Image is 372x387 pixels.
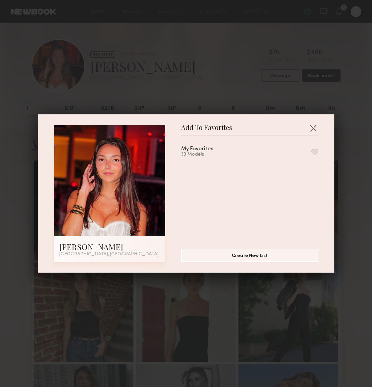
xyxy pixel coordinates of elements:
div: My Favorites [181,146,213,152]
span: Add To Favorites [181,125,232,135]
div: [GEOGRAPHIC_DATA], [GEOGRAPHIC_DATA] [59,252,160,257]
button: Create New List [181,249,318,262]
div: [PERSON_NAME] [59,241,160,252]
button: Close [308,123,318,133]
div: 30 Models [181,152,229,157]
